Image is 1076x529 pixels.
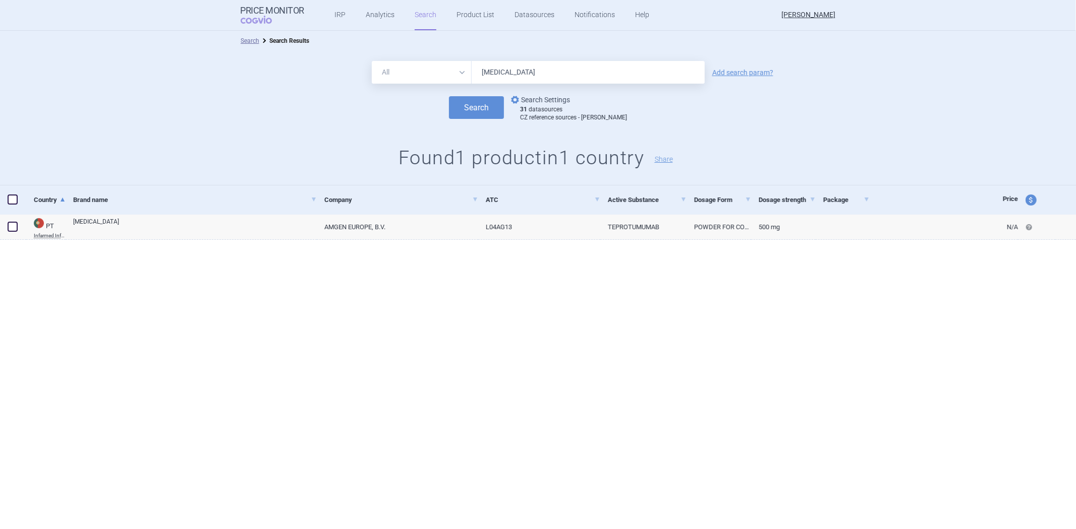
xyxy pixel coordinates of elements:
[520,106,527,113] strong: 31
[259,36,309,46] li: Search Results
[241,16,286,24] span: COGVIO
[687,215,751,239] a: POWDER FOR CONCENTRATE FOR SOLUTION FOR INFUSION
[241,37,259,44] a: Search
[269,37,309,44] strong: Search Results
[600,215,687,239] a: TEPROTUMUMAB
[26,217,66,238] a: PTPTInfarmed Infomed
[712,69,773,76] a: Add search param?
[241,6,305,16] strong: Price Monitor
[73,217,317,235] a: [MEDICAL_DATA]
[1003,195,1018,203] span: Price
[34,187,66,212] a: Country
[34,233,66,238] abbr: Infarmed Infomed — Infomed - medicinal products database, published by Infarmed, National Authori...
[520,106,627,121] div: datasources CZ reference sources - [PERSON_NAME]
[694,187,751,212] a: Dosage Form
[73,187,317,212] a: Brand name
[759,187,816,212] a: Dosage strength
[509,94,570,106] a: Search Settings
[478,215,600,239] a: L04AG13
[751,215,816,239] a: 500 mg
[486,187,600,212] a: ATC
[655,156,673,163] button: Share
[241,36,259,46] li: Search
[608,187,687,212] a: Active Substance
[870,215,1018,239] a: N/A
[317,215,478,239] a: AMGEN EUROPE, B.V.
[241,6,305,25] a: Price MonitorCOGVIO
[823,187,870,212] a: Package
[34,218,44,228] img: Portugal
[324,187,478,212] a: Company
[449,96,504,119] button: Search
